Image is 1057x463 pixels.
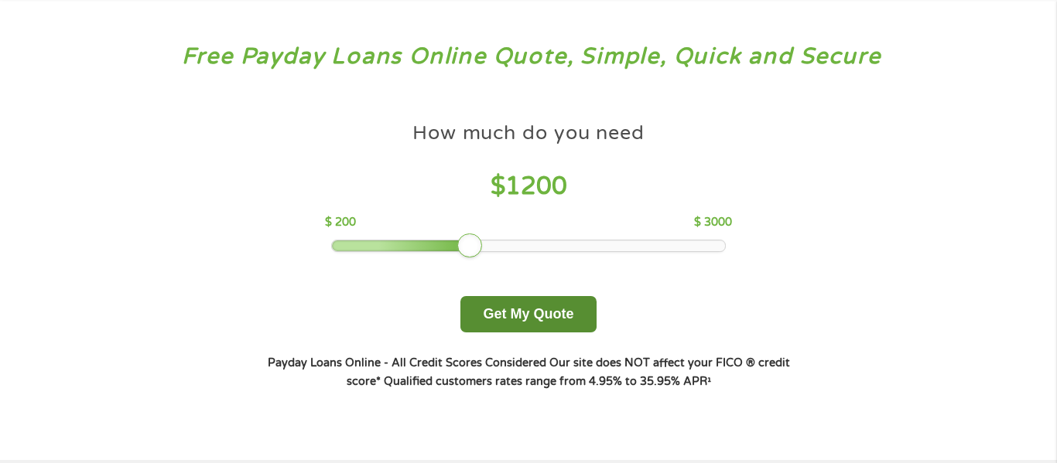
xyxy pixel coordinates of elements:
h4: $ [325,171,731,203]
button: Get My Quote [460,296,596,332]
span: 1200 [505,172,567,201]
strong: Our site does NOT affect your FICO ® credit score* [347,356,790,388]
p: $ 200 [325,214,356,231]
strong: Payday Loans Online - All Credit Scores Considered [268,356,546,369]
strong: Qualified customers rates range from 4.95% to 35.95% APR¹ [384,375,711,388]
h3: Free Payday Loans Online Quote, Simple, Quick and Secure [45,43,1013,71]
h4: How much do you need [412,121,645,146]
p: $ 3000 [694,214,732,231]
